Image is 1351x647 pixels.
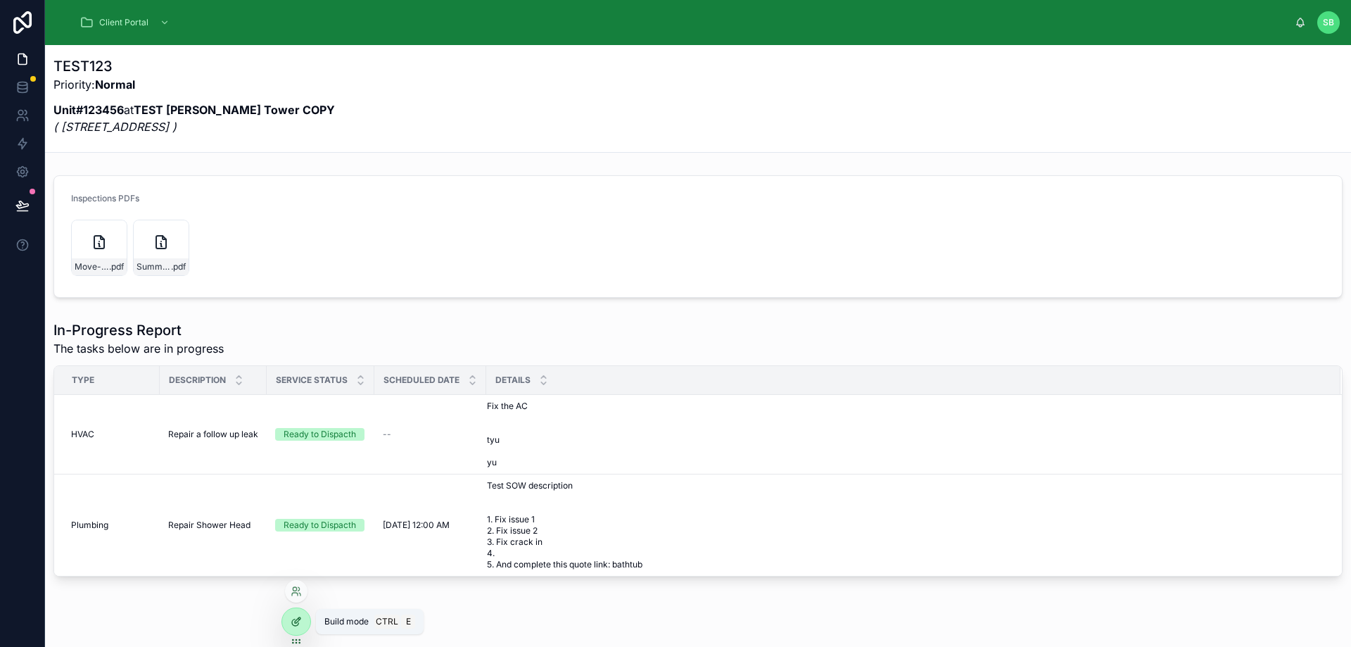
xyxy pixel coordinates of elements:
span: Client Portal [99,17,148,28]
strong: Unit#123456 [53,103,124,117]
strong: TEST [PERSON_NAME] Tower COPY [134,103,335,117]
span: The tasks below are in progress [53,340,224,357]
span: Description [169,375,226,386]
div: Ready to Dispacth [284,428,356,441]
span: Inspections PDFs [71,193,139,203]
span: -- [383,429,391,440]
span: E [402,616,414,627]
span: Type [72,375,94,386]
span: Details [495,375,531,386]
span: Repair Shower Head [168,520,250,531]
span: .pdf [171,261,186,272]
div: Ready to Dispacth [284,519,356,532]
span: SB [1323,17,1334,28]
span: Repair a follow up leak [168,429,258,440]
span: Service Status [276,375,348,386]
span: [DATE] 12:00 AM [383,520,450,531]
p: at [53,101,335,135]
strong: Normal [95,77,135,92]
span: Summary-Report---404-151-Village-Green-Square_2025_08_01_09_38_00 [137,261,171,272]
span: Fix the AC tyu yu [487,401,554,468]
div: scrollable content [68,7,1295,38]
h1: TEST123 [53,56,335,76]
span: Scheduled Date [383,375,459,386]
em: ( [STREET_ADDRESS] ) [53,120,177,134]
span: HVAC [71,429,94,440]
span: Plumbing [71,520,108,531]
a: Client Portal [75,10,177,35]
span: Ctrl [374,615,400,629]
span: Build mode [324,616,369,627]
span: Move-Out-Inspection-404-151-Village-Green-Square_2025_07_31_09_38_00 [75,261,109,272]
span: .pdf [109,261,124,272]
span: Test SOW description 1. Fix issue 1 2. Fix issue 2 3. Fix crack in 4. 5. And complete this quote ... [487,480,901,570]
p: Priority: [53,76,335,93]
h1: In-Progress Report [53,320,224,340]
